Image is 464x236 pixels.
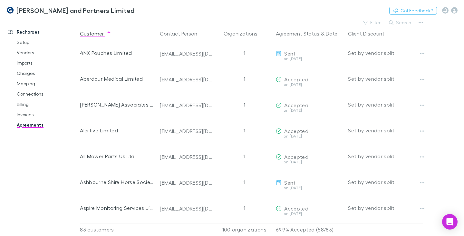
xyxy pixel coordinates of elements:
button: Customer [80,27,111,40]
div: [EMAIL_ADDRESS][DOMAIN_NAME] [160,128,213,134]
span: Accepted [284,205,308,211]
span: Accepted [284,102,308,108]
span: Accepted [284,128,308,134]
a: Vendors [10,47,83,58]
button: Search [386,19,415,26]
div: [EMAIL_ADDRESS][DOMAIN_NAME] [160,205,213,212]
img: Coates and Partners Limited's Logo [6,6,14,14]
button: Date [326,27,337,40]
div: & [276,27,343,40]
div: [EMAIL_ADDRESS][DOMAIN_NAME] [160,102,213,108]
button: Organizations [224,27,265,40]
div: 1 [215,169,273,195]
div: Set by vendor split [348,92,423,118]
span: Sent [284,50,295,56]
a: Invoices [10,109,83,120]
div: 4NX Pouches Limited [80,40,155,66]
div: on [DATE] [276,212,343,216]
h3: [PERSON_NAME] and Partners Limited [16,6,135,14]
div: Open Intercom Messenger [442,214,458,230]
div: on [DATE] [276,160,343,164]
a: Connections [10,89,83,99]
a: Agreements [10,120,83,130]
span: Accepted [284,154,308,160]
div: on [DATE] [276,83,343,87]
div: [EMAIL_ADDRESS][DOMAIN_NAME] [160,180,213,186]
button: Filter [360,19,384,26]
div: Set by vendor split [348,169,423,195]
div: Alertive Limited [80,118,155,143]
div: 100 organizations [215,223,273,236]
a: Mapping [10,78,83,89]
span: Accepted [284,76,308,82]
div: Set by vendor split [348,143,423,169]
a: Setup [10,37,83,47]
a: Charges [10,68,83,78]
div: Set by vendor split [348,40,423,66]
div: 1 [215,66,273,92]
div: [EMAIL_ADDRESS][DOMAIN_NAME] [160,50,213,57]
p: 69.9% Accepted (58/83) [276,223,343,236]
div: 1 [215,195,273,221]
div: on [DATE] [276,186,343,190]
a: [PERSON_NAME] and Partners Limited [3,3,139,18]
div: [EMAIL_ADDRESS][DOMAIN_NAME] [160,154,213,160]
div: All Mower Parts Uk Ltd [80,143,155,169]
div: on [DATE] [276,134,343,138]
div: on [DATE] [276,108,343,112]
div: [EMAIL_ADDRESS][DOMAIN_NAME] [160,76,213,83]
div: Set by vendor split [348,66,423,92]
div: Set by vendor split [348,195,423,221]
div: Aspire Monitoring Services Limited [80,195,155,221]
button: Got Feedback? [389,7,437,15]
a: Billing [10,99,83,109]
div: 1 [215,118,273,143]
div: 83 customers [80,223,157,236]
div: [PERSON_NAME] Associates Limited [80,92,155,118]
div: on [DATE] [276,57,343,61]
div: 1 [215,40,273,66]
a: Recharges [1,27,83,37]
div: Set by vendor split [348,118,423,143]
button: Client Discount [348,27,392,40]
div: 1 [215,143,273,169]
a: Imports [10,58,83,68]
button: Agreement Status [276,27,319,40]
span: Sent [284,180,295,186]
div: Aberdour Medical Limited [80,66,155,92]
button: Contact Person [160,27,205,40]
div: Ashbourne Shire Horse Society [80,169,155,195]
div: 1 [215,92,273,118]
